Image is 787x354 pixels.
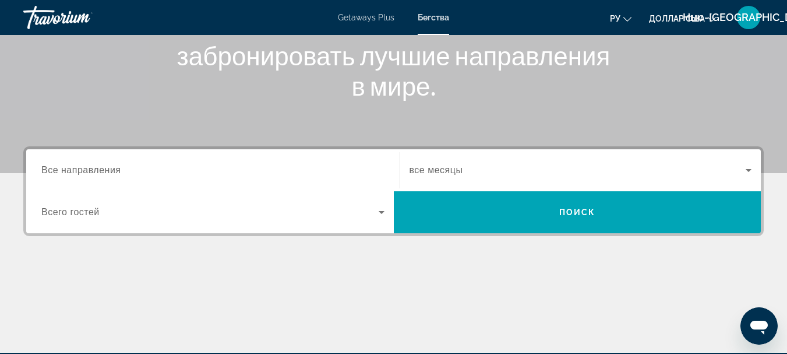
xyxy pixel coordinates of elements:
a: Getaways Plus [338,13,394,22]
button: Search [394,191,761,233]
button: Изменить валюту [649,10,716,27]
span: Всего гостей [41,207,100,217]
span: Все направления [41,165,121,175]
input: Select destination [41,164,384,178]
font: доллар США [649,14,705,23]
span: Поиск [559,208,596,217]
iframe: Кнопка запуска окна обмена сообщениями [740,307,778,345]
button: Изменить язык [610,10,631,27]
h1: Поможем вам найти и забронировать лучшие направления в мире. [175,10,612,101]
div: Search widget [26,149,761,233]
a: Травориум [23,2,140,33]
span: все месяцы [410,165,463,175]
a: Бегства [418,13,449,22]
button: Меню пользователя [733,5,764,30]
font: ру [610,14,620,23]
